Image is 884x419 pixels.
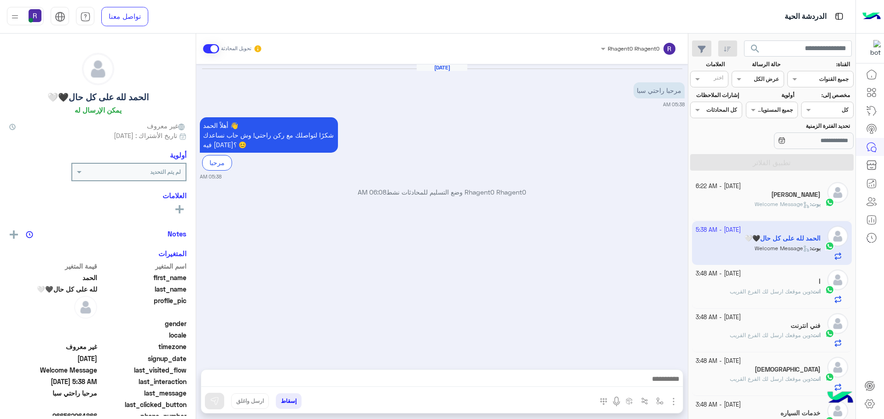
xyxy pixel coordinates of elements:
img: defaultAdmin.png [827,182,848,203]
span: 2025-10-05T02:38:55.382Z [9,377,97,386]
small: 05:38 AM [200,173,221,180]
span: لله على كل حال🖤🤍 [9,284,97,294]
img: create order [626,397,633,405]
h6: المتغيرات [158,249,186,258]
b: لم يتم التحديد [150,168,181,175]
h6: يمكن الإرسال له [75,106,122,114]
small: [DATE] - 3:48 AM [696,313,741,322]
span: timezone [99,342,187,351]
h5: ا [819,278,820,286]
button: Trigger scenario [637,393,652,408]
b: : [811,332,820,339]
div: اختر [714,74,725,84]
h5: الحمد لله على كل حال🖤🤍 [47,92,149,103]
b: : [810,201,820,207]
span: وين موقعك ارسل لك الفرع القريب [730,375,811,382]
h6: Notes [168,230,186,238]
img: Logo [862,7,881,26]
img: make a call [600,398,607,405]
img: notes [26,231,33,238]
span: signup_date [99,354,187,363]
span: last_clicked_button [99,400,187,409]
img: send attachment [668,396,679,407]
button: تطبيق الفلاتر [690,154,854,171]
img: 322853014244696 [864,40,881,57]
p: 5/10/2025, 5:38 AM [634,82,685,98]
h6: أولوية [170,151,186,159]
img: defaultAdmin.png [827,357,848,378]
img: userImage [29,9,41,22]
img: WhatsApp [825,285,834,294]
img: tab [55,11,65,22]
span: last_name [99,284,187,294]
span: غير معروف [147,121,186,131]
label: مخصص إلى: [803,91,850,99]
span: غير معروف [9,342,97,351]
label: العلامات [691,60,725,69]
span: search [750,43,761,54]
b: : [811,288,820,295]
img: send voice note [611,396,622,407]
span: وين موقعك ارسل لك الفرع القريب [730,288,811,295]
span: gender [99,319,187,328]
img: defaultAdmin.png [827,270,848,290]
span: null [9,330,97,340]
span: profile_pic [99,296,187,317]
h5: سبحان الله [755,366,820,373]
button: select flow [652,393,668,408]
div: مرحبا [202,155,232,170]
img: WhatsApp [825,329,834,338]
span: first_name [99,273,187,282]
span: Rhagent0 Rhagent0 [608,45,659,52]
small: 05:38 AM [663,101,685,108]
span: انت [812,375,820,382]
span: الحمد [9,273,97,282]
h6: العلامات [9,191,186,200]
img: WhatsApp [825,198,834,207]
h5: فني انترنت [791,322,820,330]
span: last_message [99,388,187,398]
span: locale [99,330,187,340]
img: tab [80,11,91,22]
span: last_interaction [99,377,187,386]
img: defaultAdmin.png [74,296,97,319]
label: أولوية [747,91,794,99]
img: select flow [656,397,663,405]
h5: Jani ki jan [771,191,820,199]
img: defaultAdmin.png [82,53,114,85]
a: tab [76,7,94,26]
label: القناة: [789,60,850,69]
p: الدردشة الحية [785,11,826,23]
span: مرحبا راحتي سبا [9,388,97,398]
label: حالة الرسالة [733,60,780,69]
small: [DATE] - 3:48 AM [696,357,741,366]
button: إسقاط [276,393,302,409]
span: last_visited_flow [99,365,187,375]
span: Welcome Message [755,201,810,207]
span: وين موقعك ارسل لك الفرع القريب [730,332,811,339]
img: hulul-logo.png [824,382,856,414]
img: send message [210,396,219,406]
span: 2025-10-05T02:38:55.387Z [9,354,97,363]
h5: خدمات السياره [780,409,820,417]
h6: [DATE] [417,64,467,71]
img: WhatsApp [825,373,834,382]
span: اسم المتغير [99,261,187,271]
span: null [9,319,97,328]
span: تاريخ الأشتراك : [DATE] [114,131,177,140]
button: create order [622,393,637,408]
label: إشارات الملاحظات [691,91,739,99]
span: بوت [811,201,820,207]
img: add [10,230,18,239]
button: search [744,40,767,60]
img: Trigger scenario [641,397,648,405]
small: [DATE] - 3:48 AM [696,270,741,278]
p: 5/10/2025, 5:38 AM [200,117,338,153]
button: ارسل واغلق [231,393,269,409]
span: Welcome Message [9,365,97,375]
b: : [811,375,820,382]
a: تواصل معنا [101,7,148,26]
span: null [9,400,97,409]
label: تحديد الفترة الزمنية [747,122,850,130]
img: tab [833,11,845,22]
